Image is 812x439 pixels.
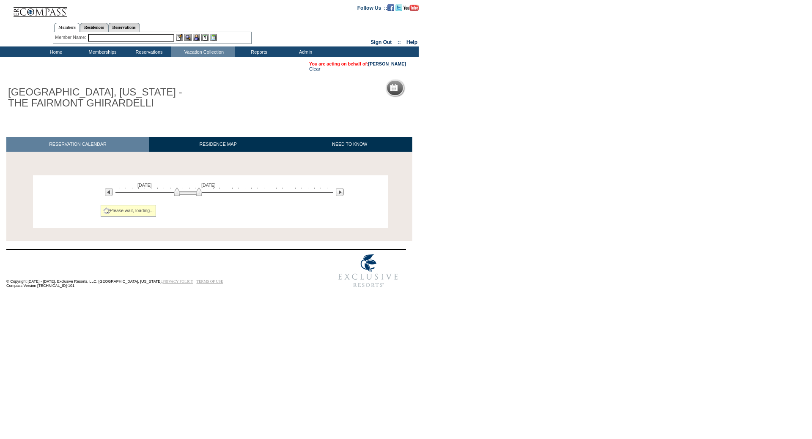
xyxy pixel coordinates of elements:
a: TERMS OF USE [197,279,223,284]
td: Memberships [78,46,125,57]
img: Become our fan on Facebook [387,4,394,11]
img: b_calculator.gif [210,34,217,41]
a: PRIVACY POLICY [162,279,193,284]
img: Subscribe to our YouTube Channel [403,5,419,11]
img: Follow us on Twitter [395,4,402,11]
td: Reservations [125,46,171,57]
a: NEED TO KNOW [287,137,412,152]
h5: Reservation Calendar [401,85,466,91]
span: You are acting on behalf of: [309,61,406,66]
a: Clear [309,66,320,71]
a: Help [406,39,417,45]
td: Home [32,46,78,57]
div: Member Name: [55,34,88,41]
img: Reservations [201,34,208,41]
span: [DATE] [137,183,152,188]
div: Please wait, loading... [101,205,156,217]
a: RESERVATION CALENDAR [6,137,149,152]
img: Impersonate [193,34,200,41]
span: :: [398,39,401,45]
a: Members [54,23,80,32]
img: b_edit.gif [176,34,183,41]
td: Follow Us :: [357,4,387,11]
img: View [184,34,192,41]
span: [DATE] [201,183,216,188]
td: © Copyright [DATE] - [DATE]. Exclusive Resorts, LLC. [GEOGRAPHIC_DATA], [US_STATE]. Compass Versi... [6,251,302,292]
img: Exclusive Resorts [330,250,406,292]
a: Residences [80,23,108,32]
img: Next [336,188,344,196]
a: Sign Out [370,39,392,45]
img: spinner2.gif [103,207,110,214]
img: Previous [105,188,113,196]
a: [PERSON_NAME] [368,61,406,66]
a: RESIDENCE MAP [149,137,287,152]
a: Become our fan on Facebook [387,5,394,10]
td: Reports [235,46,281,57]
td: Vacation Collection [171,46,235,57]
td: Admin [281,46,328,57]
a: Subscribe to our YouTube Channel [403,5,419,10]
a: Follow us on Twitter [395,5,402,10]
h1: [GEOGRAPHIC_DATA], [US_STATE] - THE FAIRMONT GHIRARDELLI [6,85,196,111]
a: Reservations [108,23,140,32]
